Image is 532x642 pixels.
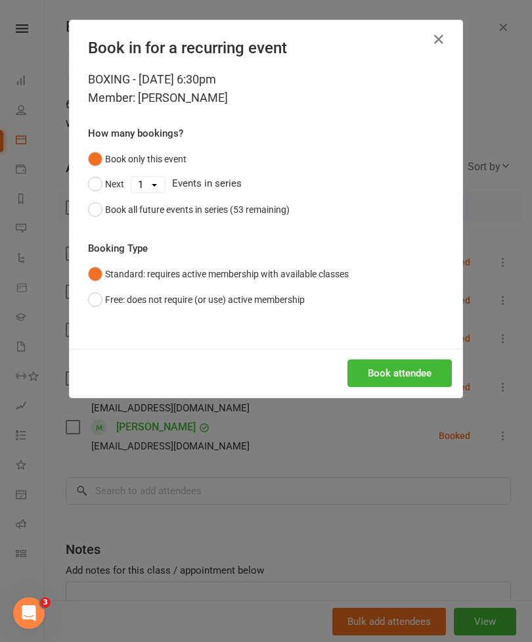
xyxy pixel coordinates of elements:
button: Book attendee [347,359,452,387]
div: BOXING - [DATE] 6:30pm Member: [PERSON_NAME] [88,70,444,107]
label: Booking Type [88,241,148,256]
button: Standard: requires active membership with available classes [88,262,349,287]
button: Close [428,29,449,50]
iframe: Intercom live chat [13,597,45,629]
div: Book all future events in series (53 remaining) [105,202,290,217]
div: Events in series [88,172,444,196]
button: Book only this event [88,147,187,172]
label: How many bookings? [88,126,183,141]
h4: Book in for a recurring event [88,39,444,57]
button: Next [88,172,124,196]
span: 3 [40,597,51,608]
button: Free: does not require (or use) active membership [88,287,305,312]
button: Book all future events in series (53 remaining) [88,197,290,222]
